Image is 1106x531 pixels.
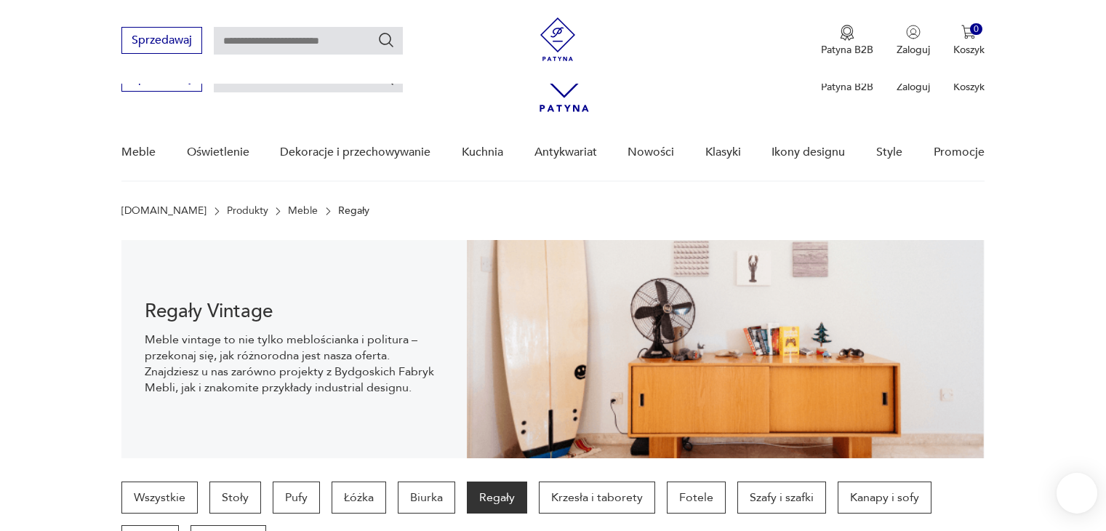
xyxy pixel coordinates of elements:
[772,124,845,180] a: Ikony designu
[821,25,873,57] a: Ikona medaluPatyna B2B
[467,240,985,458] img: dff48e7735fce9207bfd6a1aaa639af4.png
[1057,473,1097,514] iframe: Smartsupp widget button
[838,482,931,514] a: Kanapy i sofy
[121,36,202,47] a: Sprzedawaj
[536,17,580,61] img: Patyna - sklep z meblami i dekoracjami vintage
[897,43,930,57] p: Zaloguj
[273,482,320,514] a: Pufy
[705,124,741,180] a: Klasyki
[934,124,985,180] a: Promocje
[398,482,455,514] a: Biurka
[462,124,503,180] a: Kuchnia
[209,482,261,514] a: Stoły
[121,27,202,54] button: Sprzedawaj
[467,482,527,514] a: Regały
[953,43,985,57] p: Koszyk
[145,303,444,320] h1: Regały Vintage
[338,205,369,217] p: Regały
[970,23,982,36] div: 0
[897,25,930,57] button: Zaloguj
[906,25,921,39] img: Ikonka użytkownika
[667,482,726,514] a: Fotele
[821,25,873,57] button: Patyna B2B
[953,80,985,94] p: Koszyk
[821,43,873,57] p: Patyna B2B
[121,205,207,217] a: [DOMAIN_NAME]
[145,332,444,396] p: Meble vintage to nie tylko meblościanka i politura – przekonaj się, jak różnorodna jest nasza ofe...
[737,482,826,514] a: Szafy i szafki
[377,31,395,49] button: Szukaj
[876,124,902,180] a: Style
[539,482,655,514] a: Krzesła i taborety
[821,80,873,94] p: Patyna B2B
[121,482,198,514] a: Wszystkie
[961,25,976,39] img: Ikona koszyka
[121,74,202,84] a: Sprzedawaj
[897,80,930,94] p: Zaloguj
[628,124,674,180] a: Nowości
[332,482,386,514] a: Łóżka
[121,124,156,180] a: Meble
[534,124,597,180] a: Antykwariat
[953,25,985,57] button: 0Koszyk
[187,124,249,180] a: Oświetlenie
[288,205,318,217] a: Meble
[227,205,268,217] a: Produkty
[840,25,854,41] img: Ikona medalu
[280,124,430,180] a: Dekoracje i przechowywanie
